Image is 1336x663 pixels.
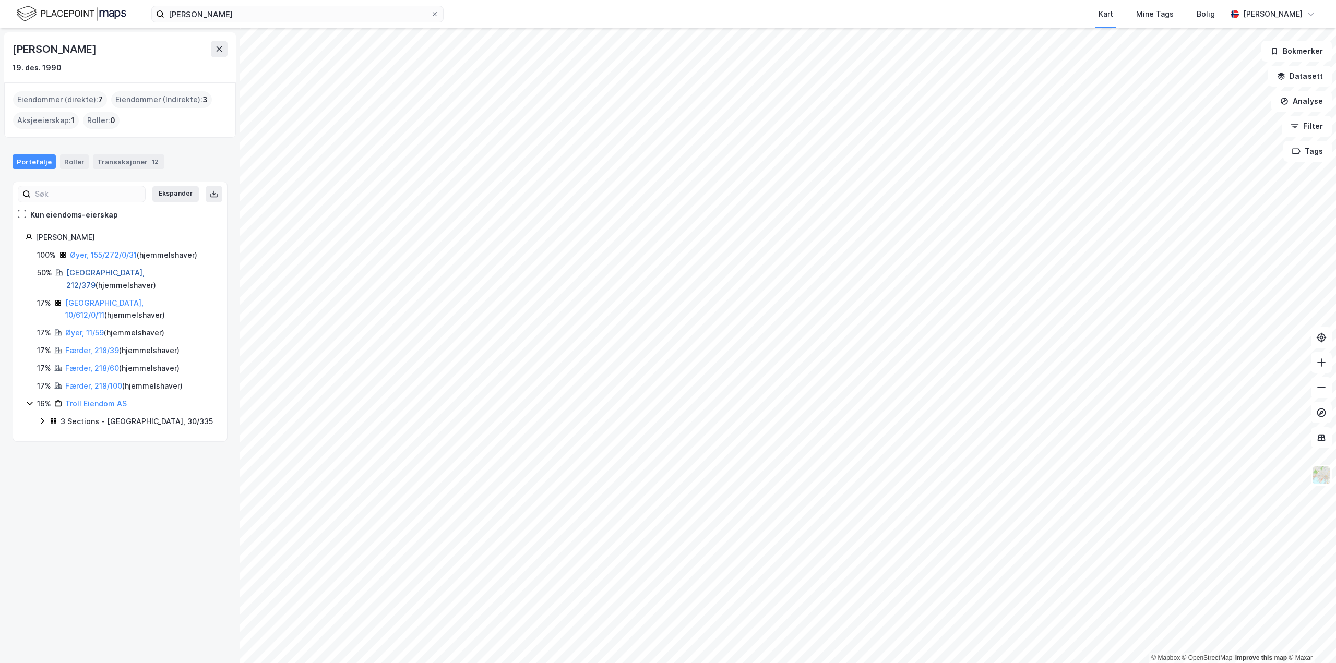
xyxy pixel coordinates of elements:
div: Aksjeeierskap : [13,112,79,129]
button: Ekspander [152,186,199,202]
div: Kun eiendoms-eierskap [30,209,118,221]
div: 17% [37,362,51,375]
div: Kontrollprogram for chat [1284,613,1336,663]
div: Eiendommer (Indirekte) : [111,91,212,108]
span: 7 [98,93,103,106]
input: Søk [31,186,145,202]
div: 17% [37,380,51,392]
a: Øyer, 155/272/0/31 [70,250,137,259]
input: Søk på adresse, matrikkel, gårdeiere, leietakere eller personer [164,6,431,22]
div: 17% [37,344,51,357]
div: 100% [37,249,56,261]
div: 50% [37,267,52,279]
div: 3 Sections - [GEOGRAPHIC_DATA], 30/335 [61,415,213,428]
iframe: Chat Widget [1284,613,1336,663]
a: Færder, 218/100 [65,381,122,390]
img: Z [1311,465,1331,485]
div: 12 [150,156,160,167]
div: 17% [37,327,51,339]
a: Øyer, 11/59 [65,328,104,337]
div: ( hjemmelshaver ) [65,362,180,375]
a: Improve this map [1235,654,1287,661]
a: [GEOGRAPHIC_DATA], 10/612/0/11 [65,298,144,320]
div: 17% [37,297,51,309]
div: Portefølje [13,154,56,169]
a: Troll Eiendom AS [65,399,127,408]
div: 19. des. 1990 [13,62,62,74]
a: OpenStreetMap [1182,654,1233,661]
div: Mine Tags [1136,8,1174,20]
button: Analyse [1271,91,1332,112]
div: ( hjemmelshaver ) [65,327,164,339]
button: Filter [1282,116,1332,137]
div: Bolig [1197,8,1215,20]
div: Eiendommer (direkte) : [13,91,107,108]
div: ( hjemmelshaver ) [65,380,183,392]
div: Kart [1099,8,1113,20]
div: 16% [37,397,51,410]
span: 1 [71,114,75,127]
div: Roller : [83,112,120,129]
span: 0 [110,114,115,127]
img: logo.f888ab2527a4732fd821a326f86c7f29.svg [17,5,126,23]
div: [PERSON_NAME] [1243,8,1303,20]
div: ( hjemmelshaver ) [65,344,180,357]
div: ( hjemmelshaver ) [70,249,197,261]
button: Tags [1283,141,1332,162]
a: [GEOGRAPHIC_DATA], 212/379 [66,268,145,290]
div: ( hjemmelshaver ) [66,267,214,292]
div: [PERSON_NAME] [13,41,98,57]
button: Datasett [1268,66,1332,87]
button: Bokmerker [1261,41,1332,62]
div: Transaksjoner [93,154,164,169]
div: Roller [60,154,89,169]
div: ( hjemmelshaver ) [65,297,214,322]
span: 3 [202,93,208,106]
a: Færder, 218/39 [65,346,119,355]
a: Mapbox [1151,654,1180,661]
div: [PERSON_NAME] [35,231,214,244]
a: Færder, 218/60 [65,364,119,372]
